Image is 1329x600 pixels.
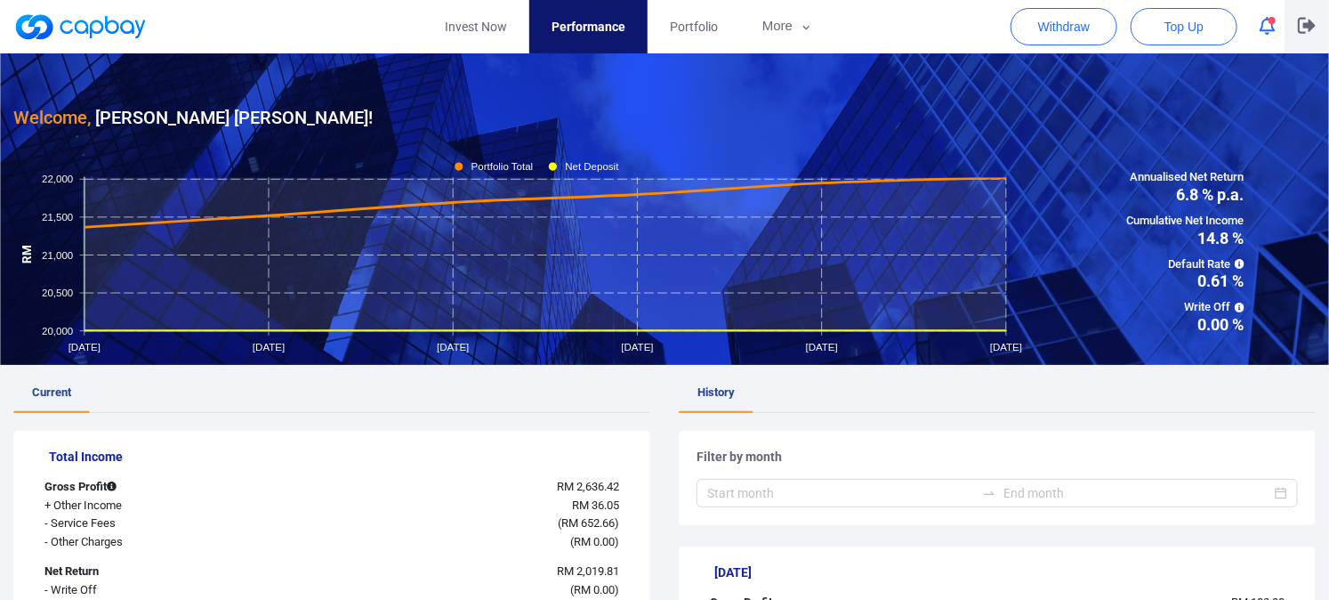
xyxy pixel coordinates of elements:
[1127,317,1244,333] span: 0.00 %
[31,533,282,552] div: - Other Charges
[1127,231,1244,247] span: 14.8 %
[572,499,619,512] span: RM 36.05
[437,342,469,353] tspan: [DATE]
[471,161,534,172] tspan: Portfolio Total
[1003,483,1271,503] input: End month
[982,486,996,500] span: swap-right
[1127,187,1244,203] span: 6.8 % p.a.
[552,17,625,36] span: Performance
[31,515,282,533] div: - Service Fees
[670,17,718,36] span: Portfolio
[574,535,615,548] span: RM 0.00
[253,342,285,353] tspan: [DATE]
[1127,273,1244,289] span: 0.61 %
[31,581,282,600] div: - Write Off
[697,385,735,399] span: History
[282,515,632,533] div: ( )
[697,449,1298,465] h5: Filter by month
[1127,298,1244,317] span: Write Off
[561,516,615,530] span: RM 652.66
[1127,212,1244,231] span: Cumulative Net Income
[42,288,73,298] tspan: 20,500
[1164,18,1204,36] span: Top Up
[707,483,975,503] input: Start month
[42,249,73,260] tspan: 21,000
[557,480,619,493] span: RM 2,636.42
[1011,8,1117,45] button: Withdraw
[622,342,654,353] tspan: [DATE]
[32,385,71,399] span: Current
[557,564,619,578] span: RM 2,019.81
[31,563,282,581] div: Net Return
[1127,168,1244,187] span: Annualised Net Return
[42,212,73,223] tspan: 21,500
[565,161,619,172] tspan: Net Deposit
[31,497,282,515] div: + Other Income
[13,103,373,132] h3: [PERSON_NAME] [PERSON_NAME] !
[42,174,73,184] tspan: 22,000
[282,581,632,600] div: ( )
[31,478,282,497] div: Gross Profit
[282,533,632,552] div: ( )
[42,325,73,336] tspan: 20,000
[714,564,1298,580] h5: [DATE]
[982,486,996,500] span: to
[13,107,91,128] span: Welcome,
[68,342,101,353] tspan: [DATE]
[20,245,34,264] tspan: RM
[1131,8,1237,45] button: Top Up
[806,342,838,353] tspan: [DATE]
[574,583,615,596] span: RM 0.00
[990,342,1022,353] tspan: [DATE]
[49,449,632,465] h5: Total Income
[1127,255,1244,274] span: Default Rate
